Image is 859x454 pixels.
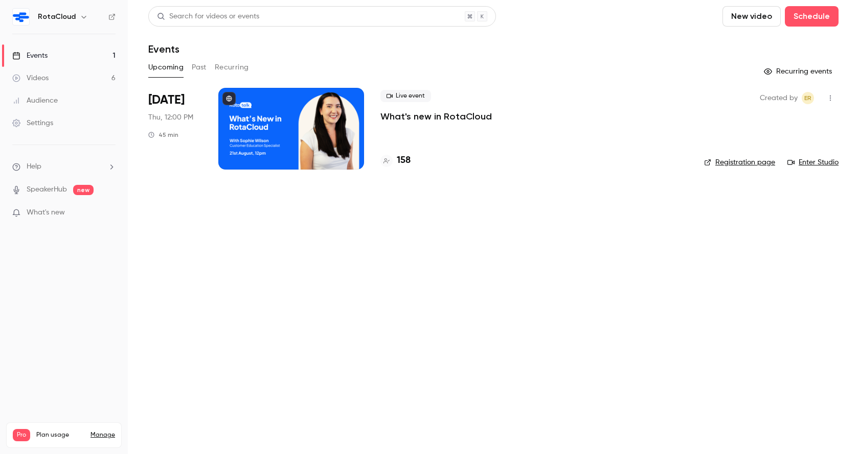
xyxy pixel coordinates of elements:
span: What's new [27,207,65,218]
div: Settings [12,118,53,128]
button: Past [192,59,207,76]
button: Recurring [215,59,249,76]
a: Enter Studio [787,157,839,168]
span: Help [27,161,41,172]
span: Plan usage [36,431,84,439]
div: Videos [12,73,49,83]
span: Pro [13,429,30,441]
a: Manage [91,431,115,439]
span: Ethan Rylett [802,92,814,104]
button: Recurring events [759,63,839,80]
a: Registration page [704,157,775,168]
a: 158 [380,154,411,168]
div: Aug 21 Thu, 12:00 PM (Europe/London) [148,88,202,170]
span: new [73,185,94,195]
div: Audience [12,95,58,106]
img: RotaCloud [13,9,29,25]
li: help-dropdown-opener [12,161,116,172]
a: What's new in RotaCloud [380,110,492,123]
a: SpeakerHub [27,184,67,195]
span: Created by [760,92,798,104]
span: ER [804,92,811,104]
div: Search for videos or events [157,11,259,22]
span: Live event [380,90,431,102]
button: Upcoming [148,59,184,76]
h1: Events [148,43,179,55]
div: 45 min [148,131,178,139]
button: Schedule [785,6,839,27]
div: Events [12,51,48,61]
h4: 158 [397,154,411,168]
h6: RotaCloud [38,12,76,22]
span: [DATE] [148,92,185,108]
span: Thu, 12:00 PM [148,112,193,123]
button: New video [722,6,781,27]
